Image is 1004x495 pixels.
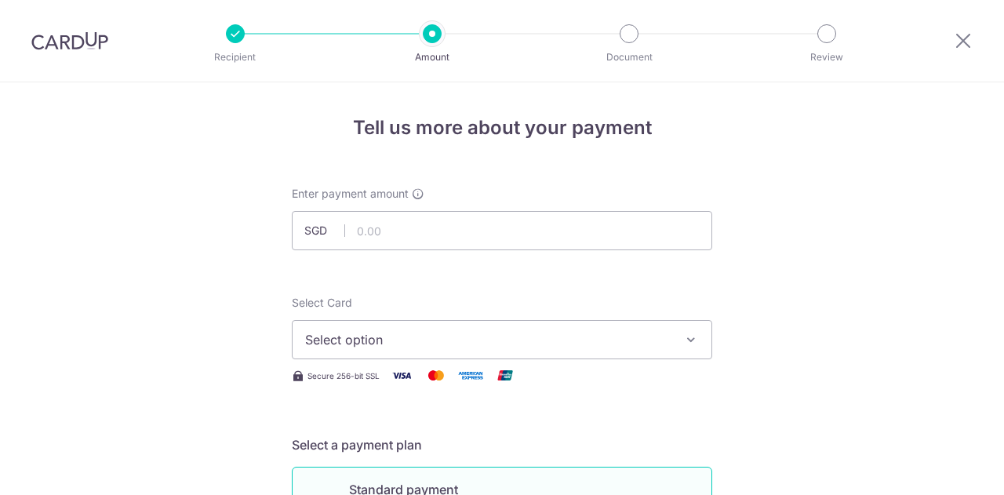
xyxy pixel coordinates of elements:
[292,435,712,454] h5: Select a payment plan
[571,49,687,65] p: Document
[304,223,345,238] span: SGD
[904,448,988,487] iframe: Opens a widget where you can find more information
[769,49,885,65] p: Review
[292,114,712,142] h4: Tell us more about your payment
[307,369,380,382] span: Secure 256-bit SSL
[455,366,486,385] img: American Express
[292,296,352,309] span: translation missing: en.payables.payment_networks.credit_card.summary.labels.select_card
[420,366,452,385] img: Mastercard
[292,211,712,250] input: 0.00
[292,186,409,202] span: Enter payment amount
[305,330,671,349] span: Select option
[386,366,417,385] img: Visa
[489,366,521,385] img: Union Pay
[292,320,712,359] button: Select option
[31,31,108,50] img: CardUp
[374,49,490,65] p: Amount
[177,49,293,65] p: Recipient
